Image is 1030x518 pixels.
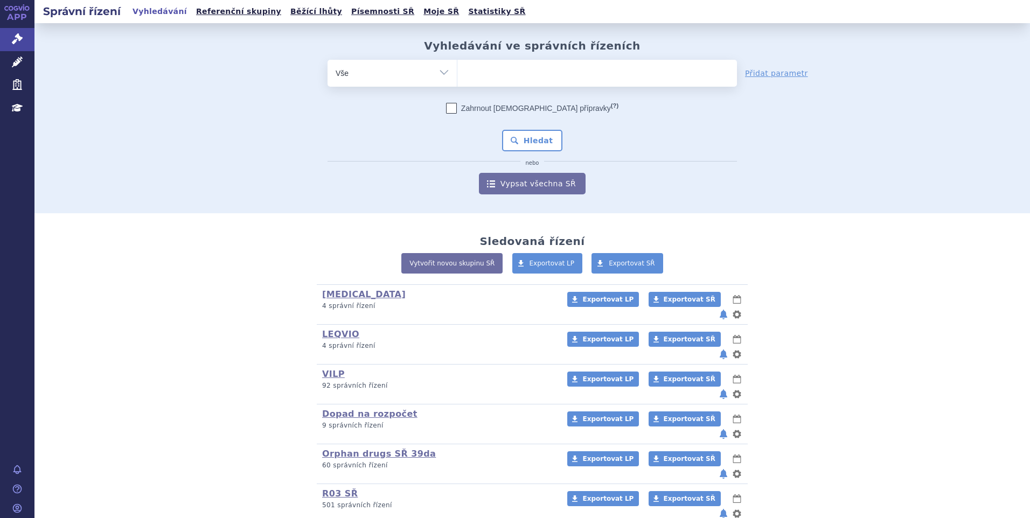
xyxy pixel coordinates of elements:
[609,260,655,267] span: Exportovat SŘ
[664,455,715,463] span: Exportovat SŘ
[567,332,639,347] a: Exportovat LP
[322,449,436,459] a: Orphan drugs SŘ 39da
[649,451,721,466] a: Exportovat SŘ
[567,491,639,506] a: Exportovat LP
[322,369,345,379] a: VILP
[649,491,721,506] a: Exportovat SŘ
[424,39,641,52] h2: Vyhledávání ve správních řízeních
[322,461,553,470] p: 60 správních řízení
[567,411,639,426] a: Exportovat LP
[530,260,575,267] span: Exportovat LP
[322,329,359,339] a: LEQVIO
[732,293,742,306] button: lhůty
[649,332,721,347] a: Exportovat SŘ
[322,302,553,311] p: 4 správní řízení
[582,296,634,303] span: Exportovat LP
[582,455,634,463] span: Exportovat LP
[401,253,503,274] a: Vytvořit novou skupinu SŘ
[420,4,462,19] a: Moje SŘ
[591,253,663,274] a: Exportovat SŘ
[649,372,721,387] a: Exportovat SŘ
[718,428,729,440] button: notifikace
[718,467,729,480] button: notifikace
[322,289,406,299] a: [MEDICAL_DATA]
[718,388,729,401] button: notifikace
[649,292,721,307] a: Exportovat SŘ
[582,495,634,502] span: Exportovat LP
[322,421,553,430] p: 9 správních řízení
[520,160,545,166] i: nebo
[322,381,553,390] p: 92 správních řízení
[664,335,715,343] span: Exportovat SŘ
[732,373,742,386] button: lhůty
[745,68,808,79] a: Přidat parametr
[512,253,583,274] a: Exportovat LP
[479,235,584,248] h2: Sledovaná řízení
[732,412,742,425] button: lhůty
[322,501,553,510] p: 501 správních řízení
[732,492,742,505] button: lhůty
[718,308,729,321] button: notifikace
[322,409,417,419] a: Dopad na rozpočet
[732,428,742,440] button: nastavení
[582,335,634,343] span: Exportovat LP
[664,375,715,383] span: Exportovat SŘ
[664,415,715,423] span: Exportovat SŘ
[567,372,639,387] a: Exportovat LP
[479,173,586,194] a: Vypsat všechna SŘ
[732,467,742,480] button: nastavení
[567,451,639,466] a: Exportovat LP
[193,4,284,19] a: Referenční skupiny
[718,348,729,361] button: notifikace
[322,488,358,499] a: R03 SŘ
[732,388,742,401] button: nastavení
[664,495,715,502] span: Exportovat SŘ
[732,333,742,346] button: lhůty
[732,452,742,465] button: lhůty
[465,4,528,19] a: Statistiky SŘ
[732,308,742,321] button: nastavení
[348,4,417,19] a: Písemnosti SŘ
[287,4,345,19] a: Běžící lhůty
[582,375,634,383] span: Exportovat LP
[502,130,563,151] button: Hledat
[567,292,639,307] a: Exportovat LP
[446,103,618,114] label: Zahrnout [DEMOGRAPHIC_DATA] přípravky
[582,415,634,423] span: Exportovat LP
[611,102,618,109] abbr: (?)
[649,411,721,426] a: Exportovat SŘ
[129,4,190,19] a: Vyhledávání
[34,4,129,19] h2: Správní řízení
[664,296,715,303] span: Exportovat SŘ
[732,348,742,361] button: nastavení
[322,341,553,351] p: 4 správní řízení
